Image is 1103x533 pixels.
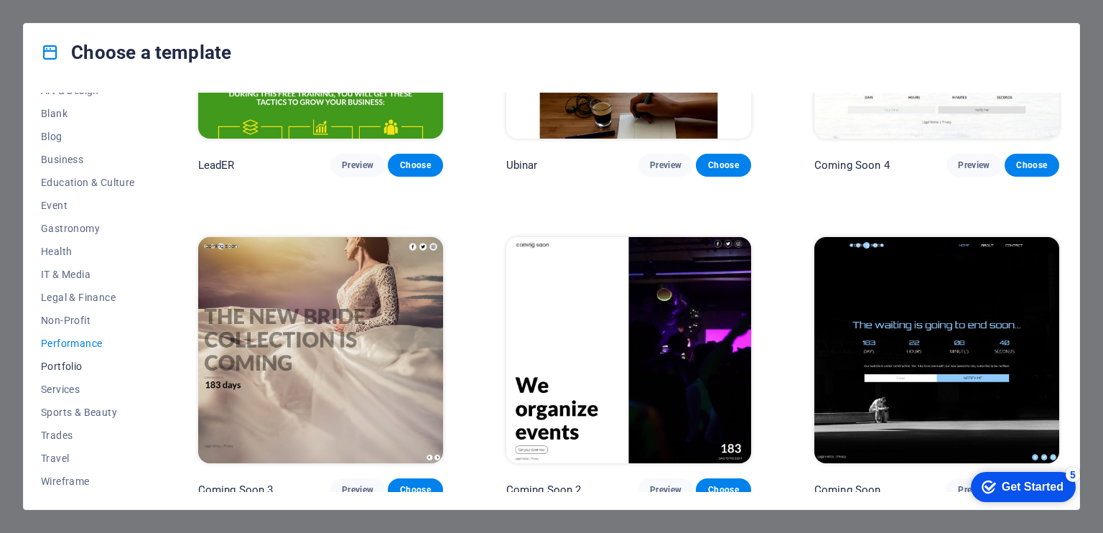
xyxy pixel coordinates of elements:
[41,246,135,257] span: Health
[41,355,135,378] button: Portfolio
[41,240,135,263] button: Health
[41,194,135,217] button: Event
[388,154,442,177] button: Choose
[41,476,135,487] span: Wireframe
[342,484,373,496] span: Preview
[399,159,431,171] span: Choose
[696,154,750,177] button: Choose
[707,484,739,496] span: Choose
[946,154,1001,177] button: Preview
[696,478,750,501] button: Choose
[814,237,1059,463] img: Coming Soon
[1016,159,1048,171] span: Choose
[41,378,135,401] button: Services
[650,159,681,171] span: Preview
[638,154,693,177] button: Preview
[814,483,881,497] p: Coming Soon
[41,154,135,165] span: Business
[399,484,431,496] span: Choose
[41,332,135,355] button: Performance
[41,292,135,303] span: Legal & Finance
[106,3,121,17] div: 5
[41,286,135,309] button: Legal & Finance
[198,483,274,497] p: Coming Soon 3
[198,158,235,172] p: LeadER
[342,159,373,171] span: Preview
[41,171,135,194] button: Education & Culture
[41,309,135,332] button: Non-Profit
[41,401,135,424] button: Sports & Beauty
[41,315,135,326] span: Non-Profit
[11,7,116,37] div: Get Started 5 items remaining, 0% complete
[42,16,104,29] div: Get Started
[946,478,1001,501] button: Preview
[41,125,135,148] button: Blog
[41,177,135,188] span: Education & Culture
[41,263,135,286] button: IT & Media
[41,41,231,64] h4: Choose a template
[198,237,443,463] img: Coming Soon 3
[41,447,135,470] button: Travel
[41,131,135,142] span: Blog
[388,478,442,501] button: Choose
[638,478,693,501] button: Preview
[41,148,135,171] button: Business
[41,338,135,349] span: Performance
[330,478,385,501] button: Preview
[41,269,135,280] span: IT & Media
[41,384,135,395] span: Services
[650,484,681,496] span: Preview
[41,108,135,119] span: Blank
[506,237,751,463] img: Coming Soon 2
[707,159,739,171] span: Choose
[330,154,385,177] button: Preview
[41,453,135,464] span: Travel
[41,361,135,372] span: Portfolio
[958,484,990,496] span: Preview
[41,407,135,418] span: Sports & Beauty
[41,102,135,125] button: Blank
[1005,154,1059,177] button: Choose
[506,483,582,497] p: Coming Soon 2
[41,430,135,441] span: Trades
[41,217,135,240] button: Gastronomy
[41,200,135,211] span: Event
[958,159,990,171] span: Preview
[506,158,538,172] p: Ubinar
[41,424,135,447] button: Trades
[814,158,890,172] p: Coming Soon 4
[41,223,135,234] span: Gastronomy
[41,470,135,493] button: Wireframe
